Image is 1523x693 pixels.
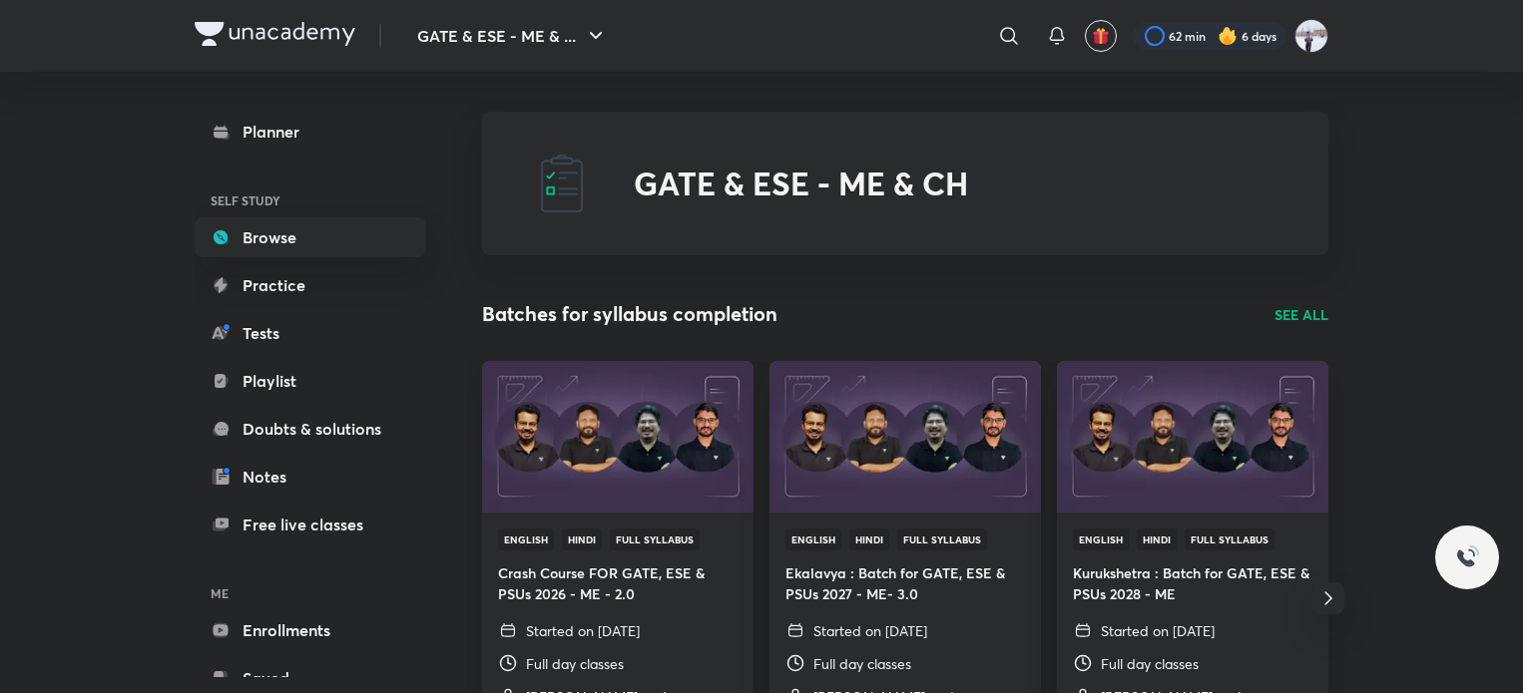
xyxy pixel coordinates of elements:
a: SEE ALL [1274,304,1328,325]
img: Thumbnail [479,359,756,514]
span: Full Syllabus [610,528,700,550]
p: Full day classes [1101,653,1199,674]
h4: Crash Course FOR GATE, ESE & PSUs 2026 - ME - 2.0 [498,562,738,604]
img: Thumbnail [1054,359,1330,514]
img: Thumbnail [766,359,1043,514]
a: Playlist [195,361,426,401]
img: Nikhil [1294,19,1328,53]
span: Full Syllabus [897,528,987,550]
h4: Kurukshetra : Batch for GATE, ESE & PSUs 2028 - ME [1073,562,1312,604]
a: Free live classes [195,505,426,544]
span: Full Syllabus [1185,528,1274,550]
a: Doubts & solutions [195,409,426,449]
span: Hindi [1137,528,1177,550]
a: Browse [195,217,426,257]
a: Planner [195,112,426,152]
button: avatar [1085,20,1117,52]
a: Enrollments [195,610,426,650]
span: Hindi [562,528,602,550]
p: Started on [DATE] [1101,620,1215,641]
h4: Ekalavya : Batch for GATE, ESE & PSUs 2027 - ME- 3.0 [785,562,1025,604]
p: Full day classes [526,653,624,674]
a: Tests [195,313,426,353]
p: Started on [DATE] [526,620,640,641]
span: English [785,528,841,550]
img: avatar [1092,27,1110,45]
span: English [1073,528,1129,550]
h2: Batches for syllabus completion [482,299,777,329]
p: Started on [DATE] [813,620,927,641]
img: GATE & ESE - ME & CH [530,152,594,215]
img: Company Logo [195,22,355,46]
p: Full day classes [813,653,911,674]
a: Company Logo [195,22,355,51]
span: Hindi [849,528,889,550]
span: English [498,528,554,550]
a: Practice [195,265,426,305]
h2: GATE & ESE - ME & CH [634,165,968,202]
a: Notes [195,457,426,497]
h6: SELF STUDY [195,183,426,217]
h6: ME [195,576,426,610]
img: ttu [1455,545,1479,569]
img: streak [1218,26,1238,46]
button: GATE & ESE - ME & ... [405,16,620,56]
